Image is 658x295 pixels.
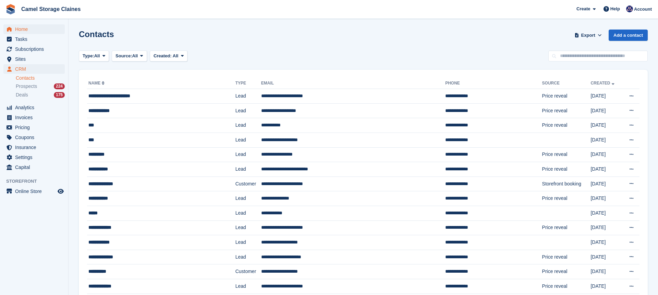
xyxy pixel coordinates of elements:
[15,152,56,162] span: Settings
[132,53,138,59] span: All
[235,264,261,279] td: Customer
[235,78,261,89] th: Type
[235,147,261,162] td: Lead
[634,6,652,13] span: Account
[5,4,16,14] img: stora-icon-8386f47178a22dfd0bd8f6a31ec36ba5ce8667c1dd55bd0f319d3a0aa187defe.svg
[590,133,622,147] td: [DATE]
[3,54,65,64] a: menu
[542,162,591,177] td: Price reveal
[581,32,595,39] span: Export
[590,279,622,294] td: [DATE]
[173,53,179,58] span: All
[15,143,56,152] span: Insurance
[79,50,109,62] button: Type: All
[590,264,622,279] td: [DATE]
[15,162,56,172] span: Capital
[590,147,622,162] td: [DATE]
[542,103,591,118] td: Price reveal
[235,206,261,220] td: Lead
[235,162,261,177] td: Lead
[235,89,261,104] td: Lead
[261,78,445,89] th: Email
[3,186,65,196] a: menu
[3,103,65,112] a: menu
[235,191,261,206] td: Lead
[79,30,114,39] h1: Contacts
[15,54,56,64] span: Sites
[542,191,591,206] td: Price reveal
[15,24,56,34] span: Home
[542,177,591,191] td: Storefront booking
[590,250,622,264] td: [DATE]
[590,118,622,133] td: [DATE]
[626,5,633,12] img: Rod
[15,113,56,122] span: Invoices
[235,177,261,191] td: Customer
[154,53,172,58] span: Created:
[542,264,591,279] td: Price reveal
[235,103,261,118] td: Lead
[3,113,65,122] a: menu
[3,64,65,74] a: menu
[16,75,65,81] a: Contacts
[15,186,56,196] span: Online Store
[235,133,261,147] td: Lead
[15,123,56,132] span: Pricing
[542,147,591,162] td: Price reveal
[609,30,648,41] a: Add a contact
[3,123,65,132] a: menu
[150,50,187,62] button: Created: All
[542,250,591,264] td: Price reveal
[590,235,622,250] td: [DATE]
[235,250,261,264] td: Lead
[590,191,622,206] td: [DATE]
[235,279,261,294] td: Lead
[235,235,261,250] td: Lead
[16,83,65,90] a: Prospects 224
[542,118,591,133] td: Price reveal
[573,30,603,41] button: Export
[15,34,56,44] span: Tasks
[3,24,65,34] a: menu
[94,53,100,59] span: All
[590,89,622,104] td: [DATE]
[16,92,28,98] span: Deals
[590,206,622,220] td: [DATE]
[542,78,591,89] th: Source
[16,83,37,90] span: Prospects
[590,220,622,235] td: [DATE]
[3,44,65,54] a: menu
[88,81,106,86] a: Name
[15,133,56,142] span: Coupons
[542,89,591,104] td: Price reveal
[15,103,56,112] span: Analytics
[610,5,620,12] span: Help
[235,220,261,235] td: Lead
[3,162,65,172] a: menu
[590,162,622,177] td: [DATE]
[15,64,56,74] span: CRM
[115,53,132,59] span: Source:
[19,3,83,15] a: Camel Storage Claines
[15,44,56,54] span: Subscriptions
[3,143,65,152] a: menu
[590,81,616,86] a: Created
[445,78,542,89] th: Phone
[54,83,65,89] div: 224
[542,279,591,294] td: Price reveal
[590,103,622,118] td: [DATE]
[3,34,65,44] a: menu
[83,53,94,59] span: Type:
[590,177,622,191] td: [DATE]
[6,178,68,185] span: Storefront
[542,220,591,235] td: Price reveal
[3,133,65,142] a: menu
[54,92,65,98] div: 175
[235,118,261,133] td: Lead
[16,91,65,99] a: Deals 175
[57,187,65,195] a: Preview store
[3,152,65,162] a: menu
[112,50,147,62] button: Source: All
[576,5,590,12] span: Create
